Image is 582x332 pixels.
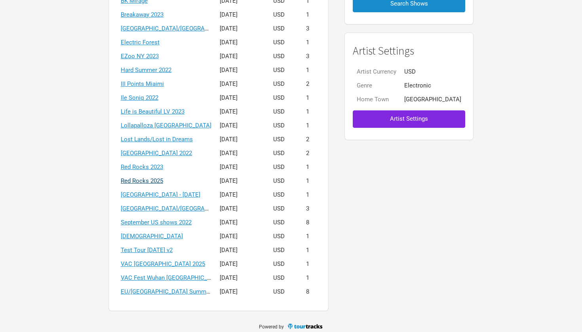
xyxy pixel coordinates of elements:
[121,233,183,240] a: [DEMOGRAPHIC_DATA]
[295,49,320,63] td: 3
[121,150,192,157] a: [GEOGRAPHIC_DATA] 2022
[263,105,295,119] td: USD
[295,105,320,119] td: 1
[216,91,263,105] td: [DATE]
[216,77,263,91] td: [DATE]
[400,65,465,79] td: USD
[121,39,160,46] a: Electric Forest
[121,25,251,32] a: [GEOGRAPHIC_DATA]/[GEOGRAPHIC_DATA] 2022
[121,94,158,101] a: Ile Soniq 2022
[400,79,465,93] td: Electronic
[295,22,320,36] td: 3
[216,63,263,77] td: [DATE]
[121,205,257,212] a: [GEOGRAPHIC_DATA]/[GEOGRAPHIC_DATA] [DATE]
[263,36,295,49] td: USD
[216,188,263,202] td: [DATE]
[263,22,295,36] td: USD
[121,122,211,129] a: Lollapalloza [GEOGRAPHIC_DATA]
[263,257,295,271] td: USD
[295,160,320,174] td: 1
[259,324,284,329] span: Powered by
[353,79,400,93] td: Genre
[295,119,320,133] td: 1
[263,133,295,146] td: USD
[121,163,163,171] a: Red Rocks 2023
[121,219,192,226] a: September US shows 2022
[353,110,465,127] button: Artist Settings
[216,105,263,119] td: [DATE]
[216,216,263,230] td: [DATE]
[287,323,323,330] img: TourTracks
[295,133,320,146] td: 2
[263,230,295,243] td: USD
[121,274,238,281] a: VAC Fest Wuhan [GEOGRAPHIC_DATA] 2023
[121,177,163,184] a: Red Rocks 2025
[263,216,295,230] td: USD
[295,230,320,243] td: 1
[216,202,263,216] td: [DATE]
[216,49,263,63] td: [DATE]
[263,160,295,174] td: USD
[390,115,428,122] span: Artist Settings
[263,243,295,257] td: USD
[216,285,263,299] td: [DATE]
[295,188,320,202] td: 1
[263,271,295,285] td: USD
[216,230,263,243] td: [DATE]
[263,188,295,202] td: USD
[121,66,171,74] a: Hard Summer 2022
[121,260,205,267] a: VAC [GEOGRAPHIC_DATA] 2025
[121,11,164,18] a: Breakaway 2023
[121,108,184,115] a: Life is Beautiful LV 2023
[295,174,320,188] td: 1
[295,271,320,285] td: 1
[216,271,263,285] td: [DATE]
[263,77,295,91] td: USD
[263,202,295,216] td: USD
[295,36,320,49] td: 1
[121,191,200,198] a: [GEOGRAPHIC_DATA] - [DATE]
[263,49,295,63] td: USD
[121,53,159,60] a: EZoo NY 2023
[216,8,263,22] td: [DATE]
[353,45,465,57] h1: Artist Settings
[295,257,320,271] td: 1
[353,65,400,79] td: Artist Currency
[295,91,320,105] td: 1
[295,285,320,299] td: 8
[263,174,295,188] td: USD
[295,243,320,257] td: 1
[121,247,173,254] a: Test Tour [DATE] v2
[216,174,263,188] td: [DATE]
[295,63,320,77] td: 1
[295,202,320,216] td: 3
[400,93,465,106] td: [GEOGRAPHIC_DATA]
[263,146,295,160] td: USD
[216,22,263,36] td: [DATE]
[263,91,295,105] td: USD
[263,285,295,299] td: USD
[295,146,320,160] td: 2
[295,8,320,22] td: 1
[216,119,263,133] td: [DATE]
[263,8,295,22] td: USD
[216,243,263,257] td: [DATE]
[216,146,263,160] td: [DATE]
[121,80,164,87] a: III Points Miaimi
[216,257,263,271] td: [DATE]
[216,36,263,49] td: [DATE]
[216,160,263,174] td: [DATE]
[263,63,295,77] td: USD
[216,133,263,146] td: [DATE]
[295,77,320,91] td: 2
[353,106,465,131] a: Artist Settings
[263,119,295,133] td: USD
[353,93,400,106] td: Home Town
[121,288,226,295] a: EU/[GEOGRAPHIC_DATA] Summer 2022
[121,136,193,143] a: Lost Lands/Lost in Dreams
[295,216,320,230] td: 8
